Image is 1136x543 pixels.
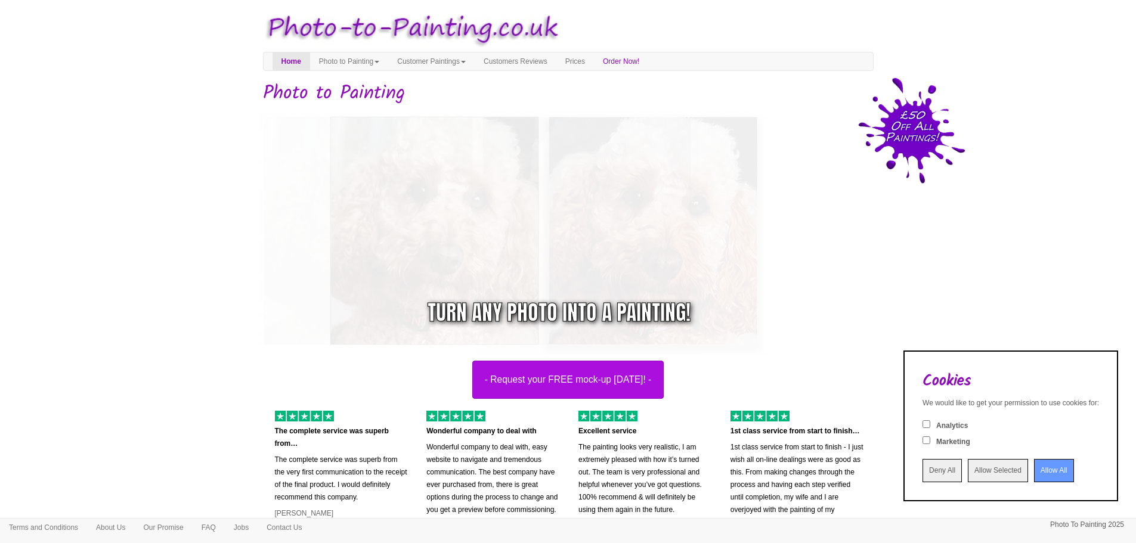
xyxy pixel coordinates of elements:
[936,421,968,431] label: Analytics
[134,519,192,536] a: Our Promise
[263,83,874,104] h1: Photo to Painting
[1050,519,1124,531] p: Photo To Painting 2025
[275,454,409,504] p: The complete service was superb from the very first communication to the receipt of the final pro...
[273,52,310,70] a: Home
[257,6,562,52] img: Photo to Painting
[923,398,1099,408] div: We would like to get your permission to use cookies for:
[968,459,1028,482] input: Allow Selected
[936,437,970,447] label: Marketing
[923,373,1099,390] h2: Cookies
[594,52,648,70] a: Order Now!
[578,425,713,437] p: Excellent service
[428,297,691,328] div: Turn any photo into a painting!
[426,441,561,529] p: Wonderful company to deal with, easy website to navigate and tremendous communication. The best c...
[388,52,475,70] a: Customer Paintings
[87,519,134,536] a: About Us
[730,425,865,437] p: 1st class service from start to finish…
[193,519,225,536] a: FAQ
[578,441,713,516] p: The painting looks very realistic, I am extremely pleased with how it’s turned out. The team is v...
[320,107,767,355] img: monty-small.jpg
[426,411,485,421] img: 5 of out 5 stars
[472,361,664,399] button: - Request your FREE mock-up [DATE]! -
[225,519,258,536] a: Jobs
[923,459,962,482] input: Deny All
[275,507,409,520] p: [PERSON_NAME]
[730,411,790,421] img: 5 of out 5 stars
[310,52,388,70] a: Photo to Painting
[254,107,701,355] img: Oil painting of a dog
[275,411,334,421] img: 5 of out 5 stars
[475,52,556,70] a: Customers Reviews
[426,425,561,437] p: Wonderful company to deal with
[858,77,965,184] img: 50 pound price drop
[578,411,637,421] img: 5 of out 5 stars
[258,519,311,536] a: Contact Us
[275,425,409,450] p: The complete service was superb from…
[556,52,594,70] a: Prices
[1034,459,1074,482] input: Allow All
